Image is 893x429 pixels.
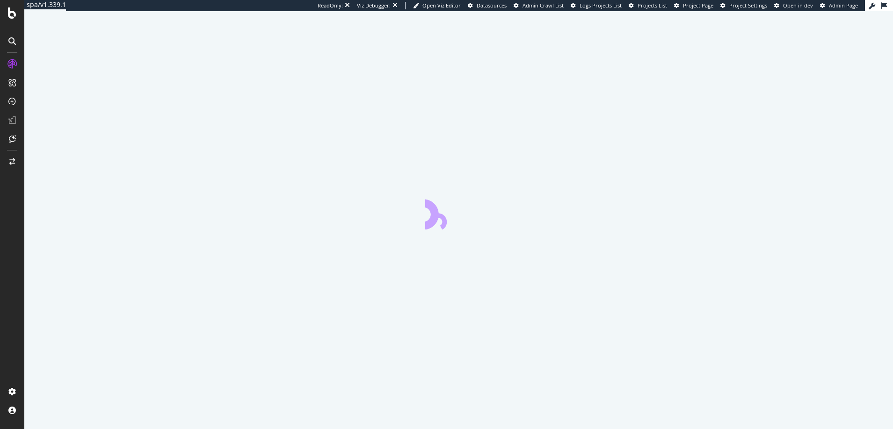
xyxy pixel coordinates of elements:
[783,2,813,9] span: Open in dev
[580,2,622,9] span: Logs Projects List
[720,2,767,9] a: Project Settings
[729,2,767,9] span: Project Settings
[425,196,493,229] div: animation
[829,2,858,9] span: Admin Page
[514,2,564,9] a: Admin Crawl List
[477,2,507,9] span: Datasources
[674,2,713,9] a: Project Page
[468,2,507,9] a: Datasources
[774,2,813,9] a: Open in dev
[413,2,461,9] a: Open Viz Editor
[357,2,391,9] div: Viz Debugger:
[683,2,713,9] span: Project Page
[422,2,461,9] span: Open Viz Editor
[820,2,858,9] a: Admin Page
[318,2,343,9] div: ReadOnly:
[629,2,667,9] a: Projects List
[523,2,564,9] span: Admin Crawl List
[571,2,622,9] a: Logs Projects List
[638,2,667,9] span: Projects List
